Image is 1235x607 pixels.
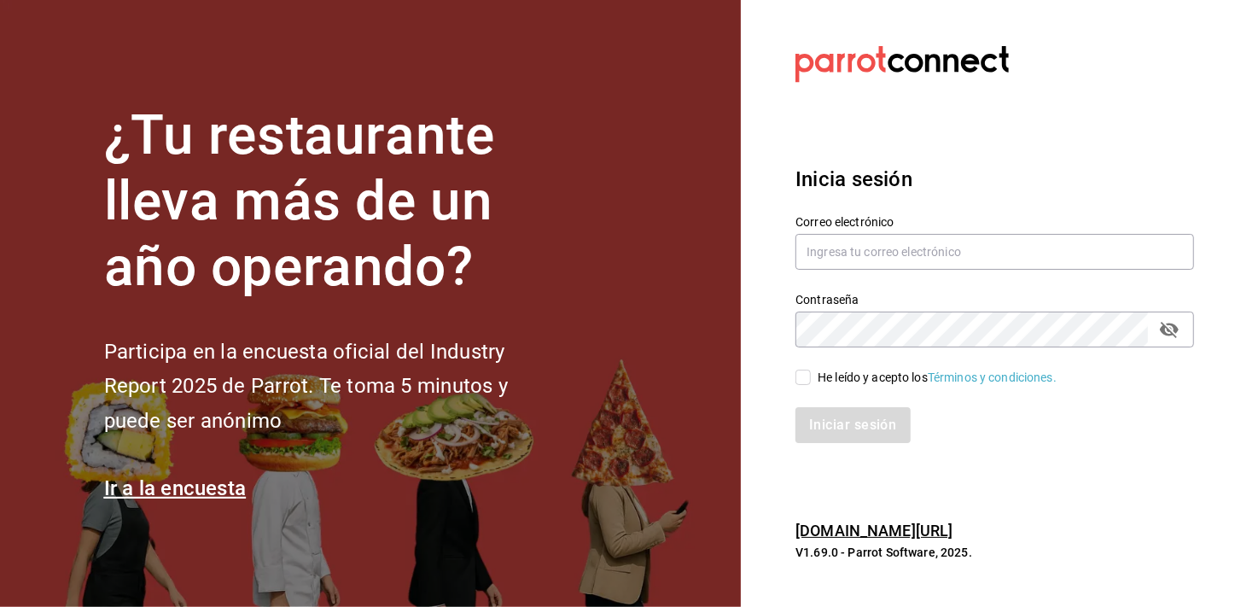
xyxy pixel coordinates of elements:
p: V1.69.0 - Parrot Software, 2025. [795,544,1194,561]
h2: Participa en la encuesta oficial del Industry Report 2025 de Parrot. Te toma 5 minutos y puede se... [104,335,565,439]
a: Términos y condiciones. [928,371,1057,384]
h3: Inicia sesión [795,164,1194,195]
label: Correo electrónico [795,217,1194,229]
label: Contraseña [795,295,1194,306]
button: passwordField [1155,315,1184,344]
h1: ¿Tu restaurante lleva más de un año operando? [104,103,565,300]
div: He leído y acepto los [818,369,1057,387]
a: Ir a la encuesta [104,476,247,500]
input: Ingresa tu correo electrónico [795,234,1194,270]
a: [DOMAIN_NAME][URL] [795,522,952,540]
